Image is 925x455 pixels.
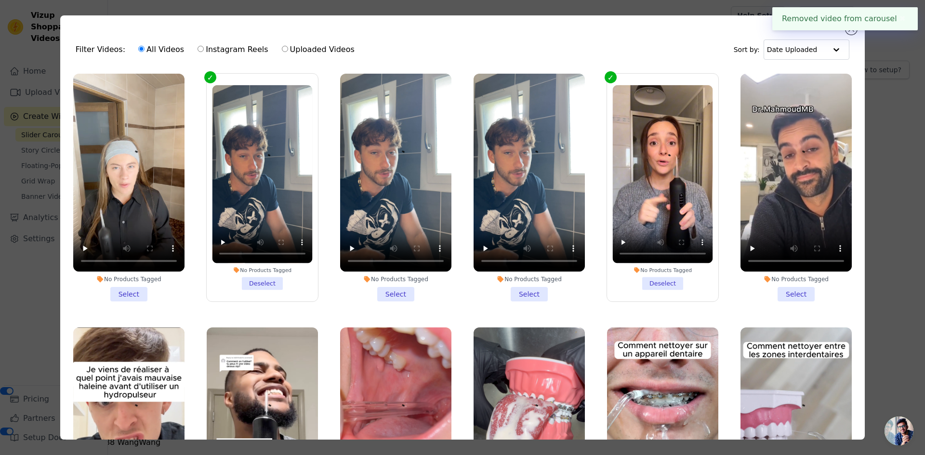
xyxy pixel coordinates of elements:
div: Sort by: [734,39,850,60]
a: Ouvrir le chat [885,416,913,445]
div: No Products Tagged [474,275,585,283]
div: Filter Videos: [76,39,360,61]
div: No Products Tagged [740,275,852,283]
label: Uploaded Videos [281,43,355,56]
div: No Products Tagged [212,267,312,273]
label: All Videos [138,43,185,56]
button: Close [897,13,908,25]
div: Removed video from carousel [772,7,918,30]
div: No Products Tagged [340,275,451,283]
div: No Products Tagged [613,267,713,273]
label: Instagram Reels [197,43,268,56]
div: No Products Tagged [73,275,185,283]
